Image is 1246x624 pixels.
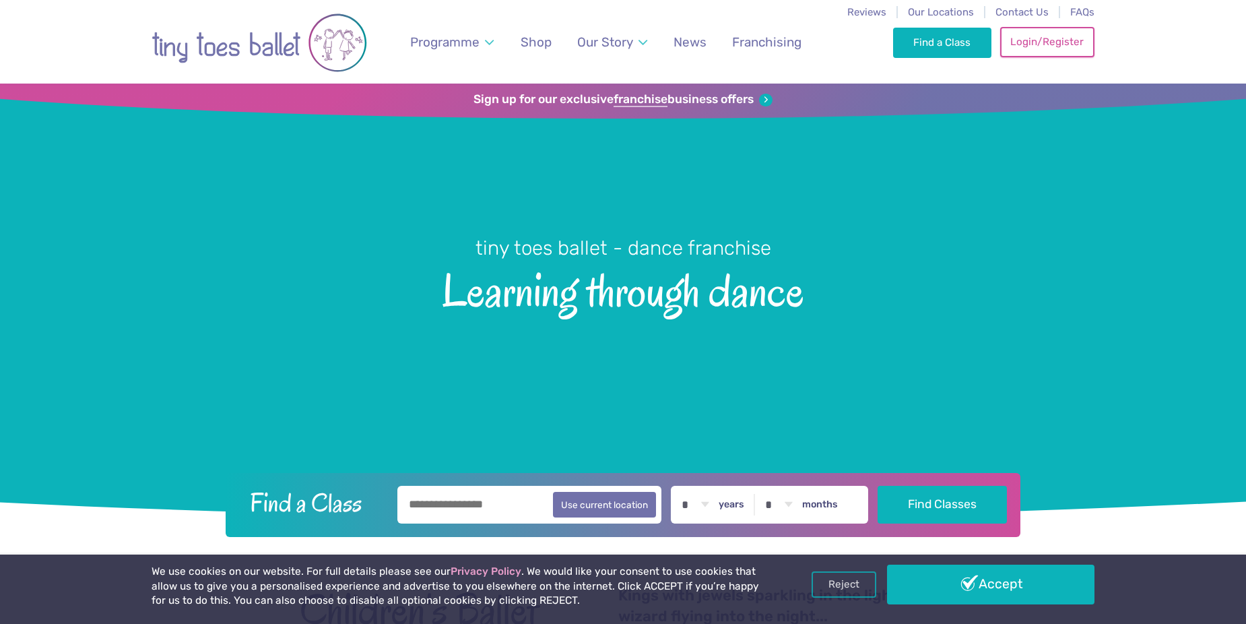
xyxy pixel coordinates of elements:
span: News [674,34,707,50]
a: FAQs [1070,6,1094,18]
img: tiny toes ballet [152,9,367,77]
h2: Find a Class [239,486,389,520]
a: Our Story [571,26,654,58]
a: Shop [515,26,558,58]
a: Contact Us [995,6,1049,18]
a: Privacy Policy [451,565,521,578]
a: Reject [812,571,876,597]
button: Find Classes [878,486,1008,524]
a: News [667,26,713,58]
span: Franchising [732,34,801,50]
span: Our Story [577,34,633,50]
a: Reviews [847,6,886,18]
button: Use current location [553,492,656,518]
a: Our Locations [908,6,974,18]
span: Programme [410,34,480,50]
a: Sign up for our exclusivefranchisebusiness offers [473,92,772,107]
label: years [719,499,744,511]
a: Franchising [726,26,808,58]
span: Shop [521,34,552,50]
a: Login/Register [1000,27,1094,57]
a: Programme [404,26,500,58]
p: We use cookies on our website. For full details please see our . We would like your consent to us... [152,565,764,609]
a: Accept [887,565,1094,604]
span: Learning through dance [24,261,1222,316]
a: Find a Class [893,28,992,57]
strong: franchise [614,92,667,107]
label: months [802,499,838,511]
small: tiny toes ballet - dance franchise [476,237,771,259]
